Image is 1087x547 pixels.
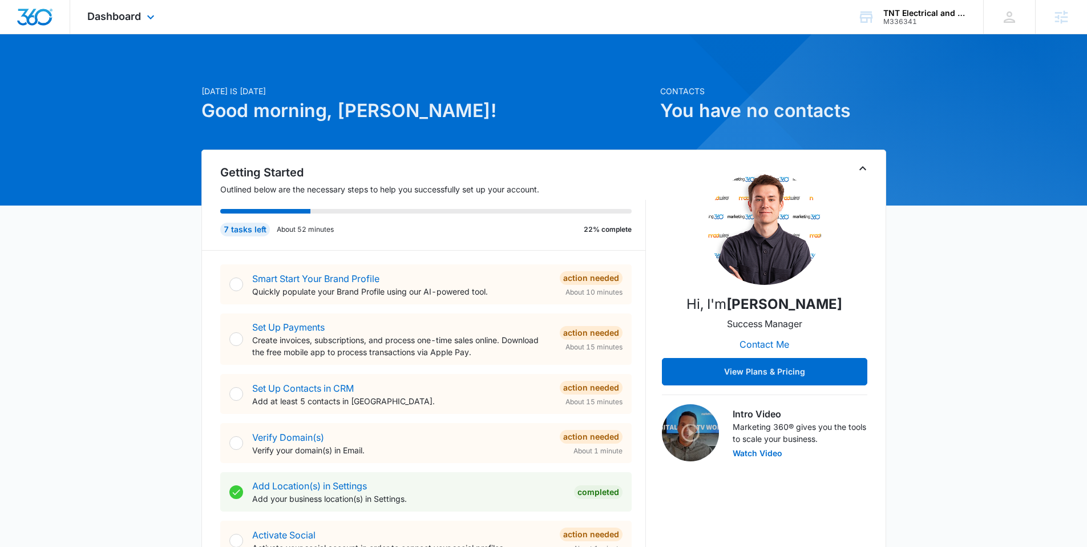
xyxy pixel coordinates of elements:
div: account name [883,9,967,18]
p: Outlined below are the necessary steps to help you successfully set up your account. [220,183,646,195]
button: Watch Video [733,449,782,457]
a: Verify Domain(s) [252,432,324,443]
a: Set Up Contacts in CRM [252,383,354,394]
h1: Good morning, [PERSON_NAME]! [201,97,653,124]
div: account id [883,18,967,26]
a: Set Up Payments [252,321,325,333]
p: Hi, I'm [686,294,842,315]
span: About 15 minutes [565,342,623,352]
p: Contacts [660,85,886,97]
button: Contact Me [728,331,801,358]
img: Kadin Cathey [708,171,822,285]
a: Smart Start Your Brand Profile [252,273,379,284]
span: About 10 minutes [565,287,623,297]
strong: [PERSON_NAME] [726,296,842,312]
img: Intro Video [662,404,719,461]
p: Add at least 5 contacts in [GEOGRAPHIC_DATA]. [252,395,551,407]
div: Action Needed [560,528,623,541]
p: Quickly populate your Brand Profile using our AI-powered tool. [252,285,551,297]
div: Completed [574,485,623,499]
div: Action Needed [560,271,623,285]
p: [DATE] is [DATE] [201,85,653,97]
h3: Intro Video [733,407,867,421]
div: Action Needed [560,326,623,340]
div: Action Needed [560,381,623,395]
h2: Getting Started [220,164,646,181]
p: About 52 minutes [277,224,334,235]
p: Success Manager [727,317,802,331]
button: View Plans & Pricing [662,358,867,385]
h1: You have no contacts [660,97,886,124]
p: Create invoices, subscriptions, and process one-time sales online. Download the free mobile app t... [252,334,551,358]
p: 22% complete [584,224,632,235]
p: Verify your domain(s) in Email. [252,444,551,456]
div: 7 tasks left [220,223,270,236]
div: Action Needed [560,430,623,444]
p: Add your business location(s) in Settings. [252,493,565,505]
span: About 15 minutes [565,397,623,407]
a: Add Location(s) in Settings [252,480,367,492]
p: Marketing 360® gives you the tools to scale your business. [733,421,867,445]
span: About 1 minute [573,446,623,456]
a: Activate Social [252,529,316,541]
button: Toggle Collapse [856,162,870,175]
span: Dashboard [87,10,141,22]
